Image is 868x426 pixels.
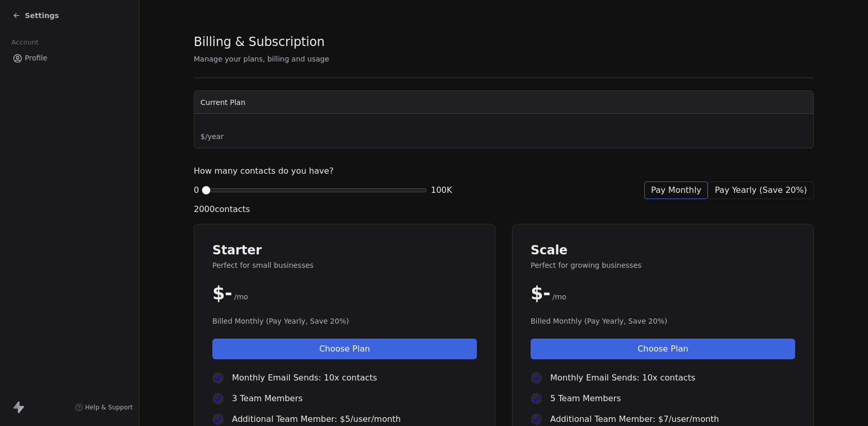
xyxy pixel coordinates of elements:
span: Account [7,35,43,50]
span: $ - [212,283,232,303]
span: 2000 contacts [194,203,250,216]
a: Help & Support [75,403,133,412]
th: Current Plan [194,91,813,114]
span: Starter [212,242,477,258]
span: Pay Yearly (Save 20%) [715,184,807,196]
span: 0 [194,184,199,196]
a: Settings [12,10,59,21]
span: How many contacts do you have? [194,165,334,177]
span: Billing & Subscription [194,34,324,50]
span: Billed Monthly (Pay Yearly, Save 20%) [212,316,477,326]
span: Settings [25,10,59,21]
span: Help & Support [85,403,133,412]
span: 5 Team Members [550,392,621,405]
span: Manage your plans, billing and usage [194,55,329,63]
span: $ - [531,283,550,303]
span: Additional Team Member: $7/user/month [550,413,719,425]
span: /mo [234,292,248,302]
span: Pay Monthly [651,184,701,196]
button: Choose Plan [212,339,477,359]
span: $ / year [200,131,749,142]
span: 100K [431,184,452,196]
span: Perfect for small businesses [212,260,477,270]
span: /mo [552,292,566,302]
span: Profile [25,53,48,64]
span: Scale [531,242,795,258]
span: Billed Monthly (Pay Yearly, Save 20%) [531,316,795,326]
span: Monthly Email Sends: 10x contacts [232,372,377,384]
span: 3 Team Members [232,392,303,405]
span: Additional Team Member: $5/user/month [232,413,401,425]
button: Choose Plan [531,339,795,359]
span: Monthly Email Sends: 10x contacts [550,372,695,384]
span: Perfect for growing businesses [531,260,795,270]
a: Profile [8,50,131,67]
